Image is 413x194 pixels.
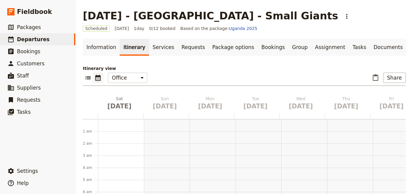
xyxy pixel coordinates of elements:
[83,65,406,71] p: Itinerary view
[325,96,370,113] button: Thu [DATE]
[83,10,338,22] h1: [DATE] - [GEOGRAPHIC_DATA] - Small Giants
[288,39,311,56] a: Group
[83,129,98,134] div: 1 am
[100,102,138,111] span: [DATE]
[17,180,29,186] span: Help
[189,96,234,113] button: Mon [DATE]
[282,96,320,111] h2: Wed
[17,73,29,79] span: Staff
[134,25,145,31] span: 1 day
[17,7,52,16] span: Fieldbook
[372,96,411,111] h2: Fri
[236,96,275,111] h2: Tue
[83,153,98,158] div: 3 am
[191,96,229,111] h2: Mon
[83,177,98,182] div: 5 am
[17,36,50,42] span: Departures
[83,141,98,146] div: 2 am
[149,25,175,31] span: 0/12 booked
[120,39,149,56] a: Itinerary
[17,24,41,30] span: Packages
[279,96,325,113] button: Wed [DATE]
[229,26,257,31] a: Uganda 2025
[370,39,406,56] a: Documents
[143,96,189,113] button: Sun [DATE]
[149,39,178,56] a: Services
[349,39,370,56] a: Tasks
[146,96,184,111] h2: Sun
[327,102,365,111] span: [DATE]
[146,102,184,111] span: [DATE]
[327,96,365,111] h2: Thu
[83,165,98,170] div: 4 am
[236,102,275,111] span: [DATE]
[383,73,406,83] button: Share
[17,61,44,67] span: Customers
[342,11,352,21] button: Actions
[115,25,129,31] span: [DATE]
[17,48,40,54] span: Bookings
[234,96,279,113] button: Tue [DATE]
[83,25,110,31] span: Scheduled
[180,25,257,31] span: Based on the package:
[311,39,349,56] a: Assignment
[100,96,138,111] h2: Sat
[209,39,258,56] a: Package options
[17,168,38,174] span: Settings
[370,73,381,83] button: Paste itinerary item
[178,39,209,56] a: Requests
[191,102,229,111] span: [DATE]
[98,96,143,113] button: Sat [DATE]
[17,109,31,115] span: Tasks
[83,73,93,83] button: List view
[282,102,320,111] span: [DATE]
[258,39,288,56] a: Bookings
[93,73,103,83] button: Calendar view
[17,97,41,103] span: Requests
[17,85,41,91] span: Suppliers
[372,102,411,111] span: [DATE]
[83,39,120,56] a: Information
